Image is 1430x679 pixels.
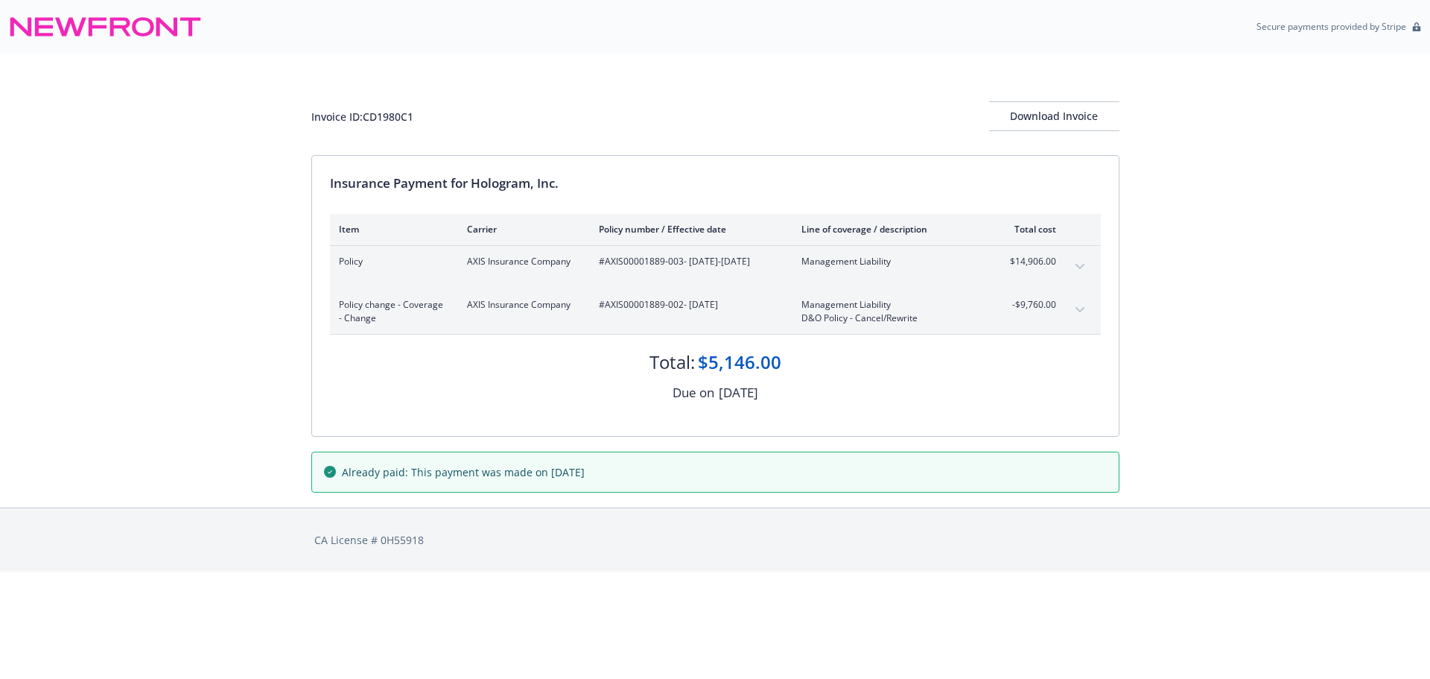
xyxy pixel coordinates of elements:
span: AXIS Insurance Company [467,255,575,268]
div: Invoice ID: CD1980C1 [311,109,413,124]
div: $5,146.00 [698,350,781,375]
div: [DATE] [719,383,758,402]
span: Policy change - Coverage - Change [339,298,443,325]
span: -$9,760.00 [1000,298,1056,312]
button: expand content [1068,298,1092,322]
div: CA License # 0H55918 [314,532,1116,548]
button: Download Invoice [989,101,1119,131]
div: Total: [649,350,695,375]
span: D&O Policy - Cancel/Rewrite [801,312,976,325]
button: expand content [1068,255,1092,279]
div: Policy number / Effective date [599,223,778,236]
div: Item [339,223,443,236]
span: Management Liability [801,255,976,268]
span: $14,906.00 [1000,255,1056,268]
span: AXIS Insurance Company [467,298,575,312]
div: Total cost [1000,223,1056,236]
span: Already paid: This payment was made on [DATE] [342,464,585,480]
span: Management Liability [801,298,976,312]
div: Policy change - Coverage - ChangeAXIS Insurance Company#AXIS00001889-002- [DATE]Management Liabil... [330,289,1101,334]
p: Secure payments provided by Stripe [1256,20,1406,33]
div: Insurance Payment for Hologram, Inc. [330,174,1101,193]
div: Download Invoice [989,102,1119,130]
span: Policy [339,255,443,268]
div: Line of coverage / description [801,223,976,236]
span: #AXIS00001889-003 - [DATE]-[DATE] [599,255,778,268]
div: Carrier [467,223,575,236]
span: #AXIS00001889-002 - [DATE] [599,298,778,312]
div: PolicyAXIS Insurance Company#AXIS00001889-003- [DATE]-[DATE]Management Liability$14,906.00expand ... [330,246,1101,289]
span: Management LiabilityD&O Policy - Cancel/Rewrite [801,298,976,325]
div: Due on [673,383,714,402]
